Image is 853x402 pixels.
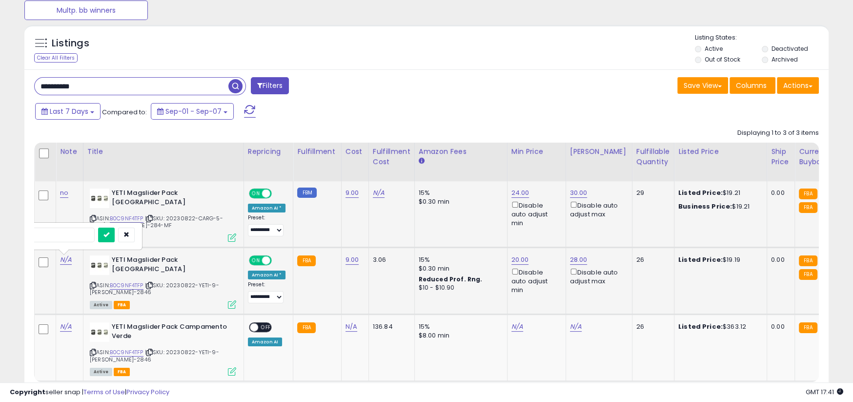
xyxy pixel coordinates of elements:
[90,348,219,363] span: | SKU: 20230822-YETI-9-[PERSON_NAME]-2846
[511,322,523,332] a: N/A
[678,202,732,211] b: Business Price:
[60,322,72,332] a: N/A
[799,322,817,333] small: FBA
[90,214,223,229] span: | SKU: 20230822-CARG-5-PUR-[PERSON_NAME]-284-MF
[248,338,282,346] div: Amazon AI
[110,348,143,357] a: B0C9NF4TFP
[419,255,500,264] div: 15%
[799,202,817,213] small: FBA
[87,147,240,157] div: Title
[270,256,286,265] span: OFF
[90,255,236,308] div: ASIN:
[373,188,385,198] a: N/A
[258,323,274,332] span: OFF
[419,264,500,273] div: $0.30 min
[570,188,588,198] a: 30.00
[60,255,72,265] a: N/A
[251,77,289,94] button: Filters
[736,81,767,90] span: Columns
[10,388,169,397] div: seller snap | |
[151,103,234,120] button: Sep-01 - Sep-07
[248,271,286,279] div: Amazon AI *
[730,77,775,94] button: Columns
[705,55,740,63] label: Out of Stock
[60,188,68,198] a: no
[114,368,130,376] span: FBA
[373,147,410,167] div: Fulfillment Cost
[636,255,667,264] div: 26
[297,255,315,266] small: FBA
[799,269,817,280] small: FBA
[771,147,791,167] div: Ship Price
[248,204,286,212] div: Amazon AI *
[771,322,787,331] div: 0.00
[297,147,337,157] div: Fulfillment
[678,255,723,264] b: Listed Price:
[112,189,230,209] b: YETI Magslider Pack [GEOGRAPHIC_DATA]
[250,190,262,198] span: ON
[678,255,759,264] div: $19.19
[799,189,817,199] small: FBA
[114,301,130,309] span: FBA
[90,368,112,376] span: All listings currently available for purchase on Amazon
[52,37,89,50] h5: Listings
[806,387,843,397] span: 2025-09-15 17:41 GMT
[737,128,819,138] div: Displaying 1 to 3 of 3 items
[511,267,558,295] div: Disable auto adjust min
[799,147,849,167] div: Current Buybox Price
[90,322,236,375] div: ASIN:
[90,189,109,208] img: 31Juz+ResFL._SL40_.jpg
[297,322,315,333] small: FBA
[772,44,808,53] label: Deactivated
[112,255,230,276] b: YETI Magslider Pack [GEOGRAPHIC_DATA]
[345,322,357,332] a: N/A
[419,322,500,331] div: 15%
[570,147,628,157] div: [PERSON_NAME]
[570,200,625,219] div: Disable auto adjust max
[373,322,407,331] div: 136.84
[10,387,45,397] strong: Copyright
[90,255,109,275] img: 31Juz+ResFL._SL40_.jpg
[419,157,425,166] small: Amazon Fees.
[419,284,500,292] div: $10 - $10.90
[570,322,582,332] a: N/A
[678,147,763,157] div: Listed Price
[90,301,112,309] span: All listings currently available for purchase on Amazon
[24,0,148,20] button: Multp. bb winners
[248,147,289,157] div: Repricing
[112,322,230,343] b: YETI Magslider Pack Campamento Verde
[419,147,503,157] div: Amazon Fees
[419,275,483,283] b: Reduced Prof. Rng.
[419,331,500,340] div: $8.00 min
[83,387,125,397] a: Terms of Use
[636,147,670,167] div: Fulfillable Quantity
[511,188,529,198] a: 24.00
[50,106,88,116] span: Last 7 Days
[297,188,316,198] small: FBM
[678,188,723,197] b: Listed Price:
[248,214,286,236] div: Preset:
[102,107,147,117] span: Compared to:
[345,188,359,198] a: 9.00
[250,256,262,265] span: ON
[678,189,759,197] div: $19.21
[678,322,723,331] b: Listed Price:
[511,255,529,265] a: 20.00
[345,255,359,265] a: 9.00
[695,33,829,42] p: Listing States:
[270,190,286,198] span: OFF
[60,147,79,157] div: Note
[677,77,728,94] button: Save View
[90,322,109,342] img: 31Juz+ResFL._SL40_.jpg
[636,189,667,197] div: 29
[110,281,143,290] a: B0C9NF4TFP
[126,387,169,397] a: Privacy Policy
[799,255,817,266] small: FBA
[511,147,562,157] div: Min Price
[570,267,625,286] div: Disable auto adjust max
[165,106,222,116] span: Sep-01 - Sep-07
[771,255,787,264] div: 0.00
[678,322,759,331] div: $363.12
[511,200,558,228] div: Disable auto adjust min
[35,103,101,120] button: Last 7 Days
